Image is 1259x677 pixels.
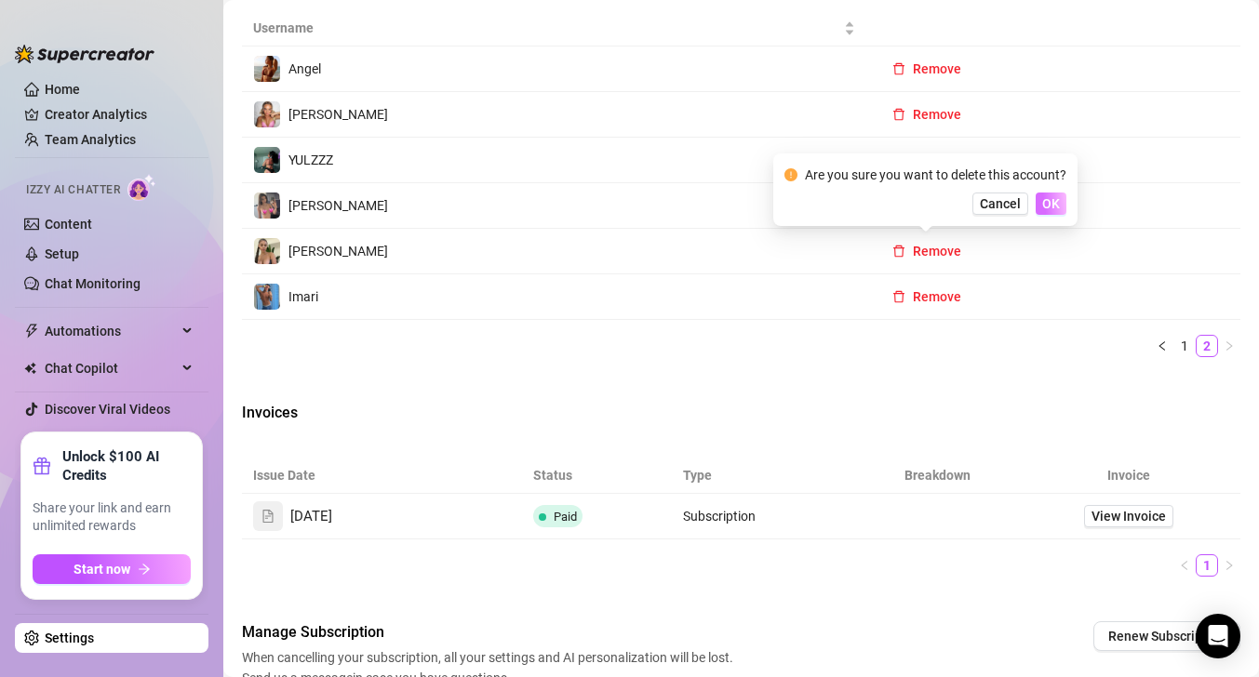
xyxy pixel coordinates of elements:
span: right [1224,340,1235,352]
button: Start nowarrow-right [33,554,191,584]
span: Renew Subscription [1108,629,1226,644]
li: 2 [1196,335,1218,357]
a: Settings [45,631,94,645]
img: Olivia [254,192,280,219]
button: Renew Subscription [1093,621,1240,651]
img: AI Chatter [127,174,156,201]
img: Chat Copilot [24,362,36,375]
img: Imari [254,284,280,310]
button: Remove [877,145,976,175]
li: 1 [1173,335,1196,357]
span: Invoices [242,402,555,424]
span: [PERSON_NAME] [288,198,388,213]
strong: Unlock $100 AI Credits [62,447,191,485]
span: Angel [288,61,321,76]
span: Automations [45,316,177,346]
span: left [1179,560,1190,571]
th: Username [242,10,866,46]
button: right [1218,335,1240,357]
span: Paid [554,510,577,524]
span: Subscription [683,509,756,524]
th: Issue Date [242,458,522,494]
a: 1 [1174,336,1195,356]
img: Casey [254,101,280,127]
a: Team Analytics [45,132,136,147]
a: View Invoice [1084,505,1173,527]
span: [PERSON_NAME] [288,244,388,259]
span: Username [253,18,840,38]
span: delete [892,290,905,303]
span: Chat Copilot [45,353,177,383]
span: delete [892,108,905,121]
span: delete [892,245,905,258]
li: Next Page [1218,335,1240,357]
li: Previous Page [1151,335,1173,357]
span: left [1157,340,1168,352]
span: Izzy AI Chatter [26,181,120,199]
span: arrow-right [138,563,151,576]
a: Home [45,82,80,97]
span: Imari [288,289,318,304]
button: left [1151,335,1173,357]
button: left [1173,554,1196,577]
button: Remove [877,54,976,84]
span: thunderbolt [24,324,39,338]
img: YULZZZ [254,147,280,173]
div: Open Intercom Messenger [1196,614,1240,658]
th: Breakdown [858,458,1016,494]
img: logo-BBDzfeDw.svg [15,45,154,63]
a: 2 [1197,336,1217,356]
span: Remove [913,289,961,304]
th: Status [522,458,672,494]
a: Setup [45,246,79,261]
li: Previous Page [1173,554,1196,577]
span: View Invoice [1092,506,1166,526]
button: Remove [877,236,976,266]
span: Start now [74,562,130,577]
button: Remove [877,100,976,129]
a: Discover Viral Videos [45,402,170,417]
span: [DATE] [290,506,332,528]
span: right [1224,560,1235,571]
button: Remove [877,282,976,312]
a: 1 [1197,555,1217,576]
a: Content [45,217,92,232]
span: exclamation-circle [784,168,797,181]
span: [PERSON_NAME] [288,107,388,122]
span: OK [1042,196,1060,211]
span: file-text [261,510,275,523]
span: Cancel [980,196,1021,211]
div: Are you sure you want to delete this account? [805,165,1066,185]
span: Remove [913,107,961,122]
a: Chat Monitoring [45,276,141,291]
button: OK [1036,192,1066,215]
span: YULZZZ [288,153,333,167]
th: Type [672,458,859,494]
button: right [1218,554,1240,577]
img: Angel [254,56,280,82]
span: Share your link and earn unlimited rewards [33,499,191,536]
th: Invoice [1016,458,1240,494]
img: Jacquie [254,238,280,264]
span: Manage Subscription [242,621,739,644]
li: Next Page [1218,554,1240,577]
a: Creator Analytics [45,100,194,129]
span: gift [33,457,51,475]
span: Remove [913,244,961,259]
span: Remove [913,61,961,76]
span: delete [892,62,905,75]
button: Cancel [972,192,1028,215]
li: 1 [1196,554,1218,577]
